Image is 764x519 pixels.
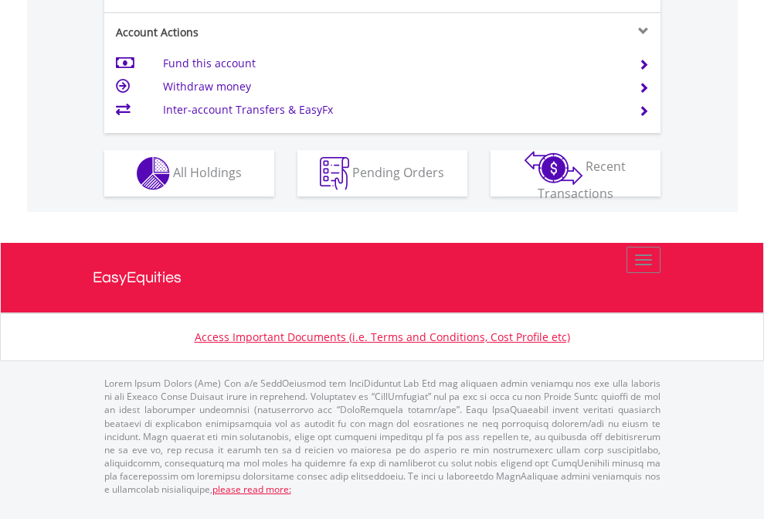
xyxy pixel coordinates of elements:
[173,163,242,180] span: All Holdings
[195,329,570,344] a: Access Important Documents (i.e. Terms and Conditions, Cost Profile etc)
[352,163,444,180] span: Pending Orders
[104,25,382,40] div: Account Actions
[320,157,349,190] img: pending_instructions-wht.png
[163,52,620,75] td: Fund this account
[163,98,620,121] td: Inter-account Transfers & EasyFx
[163,75,620,98] td: Withdraw money
[137,157,170,190] img: holdings-wht.png
[93,243,672,312] a: EasyEquities
[491,150,660,196] button: Recent Transactions
[297,150,467,196] button: Pending Orders
[104,150,274,196] button: All Holdings
[525,151,582,185] img: transactions-zar-wht.png
[212,483,291,496] a: please read more:
[104,377,660,496] p: Lorem Ipsum Dolors (Ame) Con a/e SeddOeiusmod tem InciDiduntut Lab Etd mag aliquaen admin veniamq...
